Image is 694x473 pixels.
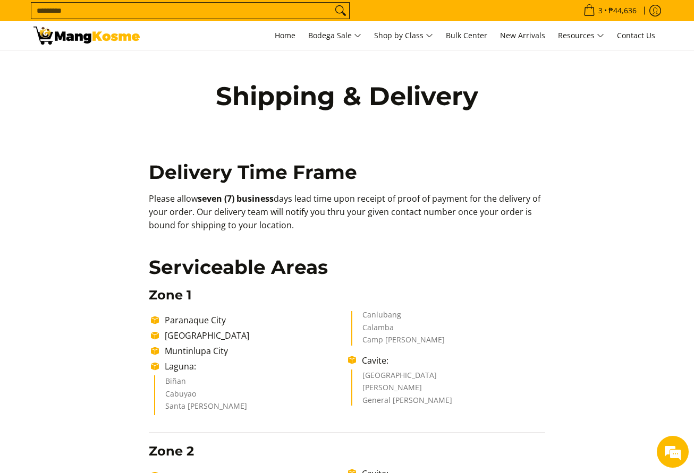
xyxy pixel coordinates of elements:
[357,354,545,367] li: Cavite:
[159,345,348,357] li: Muntinlupa City
[332,3,349,19] button: Search
[607,7,638,14] span: ₱44,636
[308,29,361,42] span: Bodega Sale
[303,21,367,50] a: Bodega Sale
[362,384,535,397] li: [PERSON_NAME]
[165,377,338,390] li: Biñan
[198,193,274,204] b: seven (7) business
[149,192,546,242] p: Please allow days lead time upon receipt of proof of payment for the delivery of your order. Our ...
[597,7,604,14] span: 3
[369,21,438,50] a: Shop by Class
[580,5,640,16] span: •
[159,329,348,342] li: [GEOGRAPHIC_DATA]
[362,372,535,384] li: [GEOGRAPHIC_DATA]
[165,314,226,326] span: Paranaque City
[165,402,338,415] li: Santa [PERSON_NAME]
[446,30,487,40] span: Bulk Center
[495,21,551,50] a: New Arrivals
[149,160,546,184] h2: Delivery Time Frame
[362,324,535,337] li: Calamba
[374,29,433,42] span: Shop by Class
[149,443,546,459] h3: Zone 2
[149,287,546,303] h3: Zone 1
[617,30,655,40] span: Contact Us
[612,21,661,50] a: Contact Us
[33,27,140,45] img: Shipping &amp; Delivery Page l Mang Kosme: Home Appliances Warehouse Sale!
[150,21,661,50] nav: Main Menu
[165,390,338,403] li: Cabuyao
[275,30,295,40] span: Home
[193,80,501,112] h1: Shipping & Delivery
[159,360,348,373] li: Laguna:
[558,29,604,42] span: Resources
[149,255,546,279] h2: Serviceable Areas
[362,336,535,346] li: Camp [PERSON_NAME]
[553,21,610,50] a: Resources
[362,397,535,406] li: General [PERSON_NAME]
[362,311,535,324] li: Canlubang
[500,30,545,40] span: New Arrivals
[441,21,493,50] a: Bulk Center
[269,21,301,50] a: Home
